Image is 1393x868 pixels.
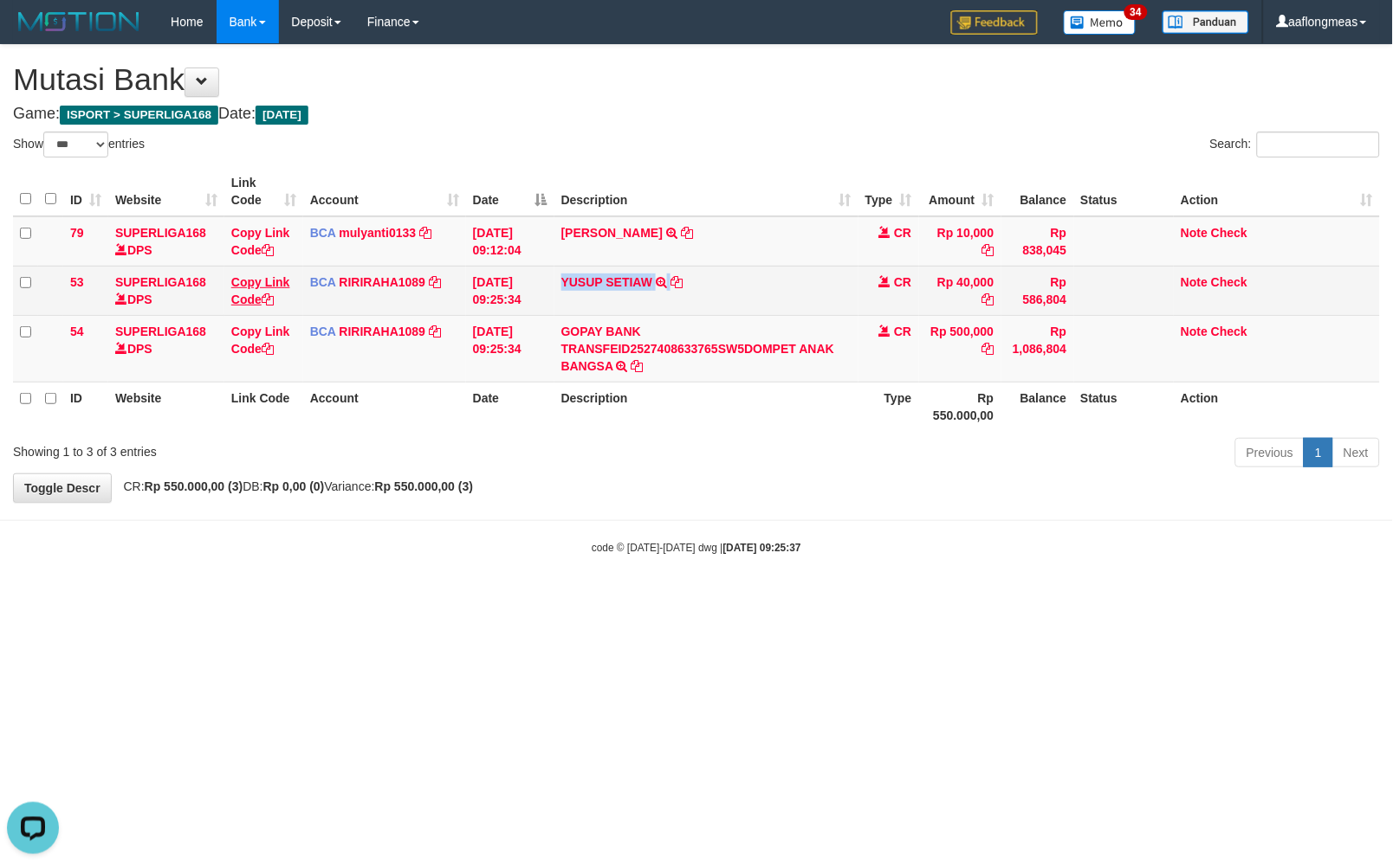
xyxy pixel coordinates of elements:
[632,359,644,373] a: Copy GOPAY BANK TRANSFEID2527408633765SW5DOMPET ANAK BANGSA to clipboard
[1001,167,1074,216] th: Balance
[1181,325,1208,338] a: Note
[919,216,1001,267] td: Rp 10,000
[231,275,290,306] a: Copy Link Code
[224,167,303,216] th: Link Code: activate to sort column ascending
[60,106,218,125] span: ISPORT > SUPERLIGA168
[894,275,911,289] span: CR
[303,382,466,431] th: Account
[466,315,554,382] td: [DATE] 09:25:34
[1181,226,1208,240] a: Note
[13,106,1380,123] h4: Game: Date:
[1304,438,1333,467] a: 1
[340,325,426,338] a: RIRIRAHA1089
[13,436,567,460] div: Showing 1 to 3 of 3 entries
[419,226,431,240] a: Copy mulyanti0133 to clipboard
[919,315,1001,382] td: Rp 500,000
[13,473,112,503] a: Toggle Descr
[1257,132,1380,158] input: Search:
[919,266,1001,315] td: Rp 40,000
[224,382,303,431] th: Link Code
[303,167,466,216] th: Account: activate to sort column ascending
[1001,266,1074,315] td: Rp 586,804
[108,216,224,267] td: DPS
[894,226,911,240] span: CR
[70,226,84,240] span: 79
[681,226,693,240] a: Copy ANDI MUHAMAD to clipboard
[63,382,108,431] th: ID
[115,479,474,493] span: CR: DB: Variance:
[671,275,683,289] a: Copy YUSUP SETIAW to clipboard
[108,315,224,382] td: DPS
[115,226,206,240] a: SUPERLIGA168
[1001,382,1074,431] th: Balance
[340,275,426,289] a: RIRIRAHA1089
[70,275,84,289] span: 53
[554,167,858,216] th: Description: activate to sort column ascending
[310,275,336,289] span: BCA
[723,542,801,554] strong: [DATE] 09:25:37
[1211,226,1247,240] a: Check
[466,216,554,267] td: [DATE] 09:12:04
[1074,167,1175,216] th: Status
[43,132,108,158] select: Showentries
[1074,382,1175,431] th: Status
[340,226,417,240] a: mulyanti0133
[1181,275,1208,289] a: Note
[145,479,243,493] strong: Rp 550.000,00 (3)
[108,167,224,216] th: Website: activate to sort column ascending
[1163,10,1249,34] img: panduan.png
[263,479,325,493] strong: Rp 0,00 (0)
[919,382,1001,431] th: Rp 550.000,00
[982,243,995,257] a: Copy Rp 10,000 to clipboard
[1001,315,1074,382] td: Rp 1,086,804
[13,62,1380,97] h1: Mutasi Bank
[1332,438,1380,467] a: Next
[115,275,206,289] a: SUPERLIGA168
[1211,325,1247,338] a: Check
[1174,382,1380,431] th: Action
[951,10,1038,35] img: Feedback.jpg
[429,325,441,338] a: Copy RIRIRAHA1089 to clipboard
[310,325,336,338] span: BCA
[429,275,441,289] a: Copy RIRIRAHA1089 to clipboard
[1064,10,1137,35] img: Button%20Memo.svg
[70,325,84,338] span: 54
[561,226,663,240] a: [PERSON_NAME]
[919,167,1001,216] th: Amount: activate to sort column ascending
[375,479,474,493] strong: Rp 550.000,00 (3)
[13,9,145,35] img: MOTION_logo.png
[561,275,653,289] a: YUSUP SETIAW
[231,226,290,257] a: Copy Link Code
[1235,438,1305,467] a: Previous
[108,266,224,315] td: DPS
[310,226,336,240] span: BCA
[982,342,995,356] a: Copy Rp 500,000 to clipboard
[108,382,224,431] th: Website
[1211,275,1247,289] a: Check
[115,325,206,338] a: SUPERLIGA168
[7,7,59,59] button: Open LiveChat chat widget
[592,542,801,554] small: code © [DATE]-[DATE] dwg |
[858,167,919,216] th: Type: activate to sort column ascending
[1210,132,1380,158] label: Search:
[1124,4,1148,20] span: 34
[466,167,554,216] th: Date: activate to sort column descending
[982,293,995,306] a: Copy Rp 40,000 to clipboard
[231,325,290,356] a: Copy Link Code
[466,382,554,431] th: Date
[466,266,554,315] td: [DATE] 09:25:34
[894,325,911,338] span: CR
[858,382,919,431] th: Type
[1001,216,1074,267] td: Rp 838,045
[63,167,108,216] th: ID: activate to sort column ascending
[554,382,858,431] th: Description
[256,106,308,125] span: [DATE]
[1174,167,1380,216] th: Action: activate to sort column ascending
[561,325,834,373] a: GOPAY BANK TRANSFEID2527408633765SW5DOMPET ANAK BANGSA
[13,132,145,158] label: Show entries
